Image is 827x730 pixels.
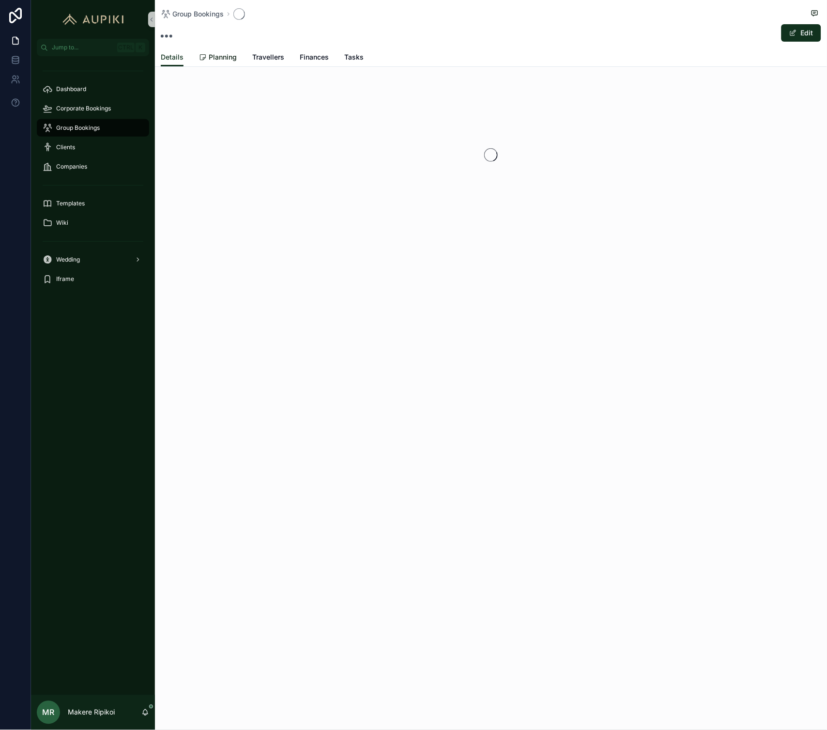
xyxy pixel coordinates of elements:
[300,48,329,68] a: Finances
[37,100,149,117] a: Corporate Bookings
[58,12,128,27] img: App logo
[37,139,149,156] a: Clients
[37,39,149,56] button: Jump to...CtrlK
[56,143,75,151] span: Clients
[344,52,364,62] span: Tasks
[56,256,80,264] span: Wedding
[56,200,85,207] span: Templates
[37,195,149,212] a: Templates
[161,52,184,62] span: Details
[209,52,237,62] span: Planning
[56,163,87,171] span: Companies
[117,43,135,52] span: Ctrl
[137,44,144,51] span: K
[37,270,149,288] a: Iframe
[31,56,155,300] div: scrollable content
[37,251,149,268] a: Wedding
[52,44,113,51] span: Jump to...
[252,52,284,62] span: Travellers
[56,219,68,227] span: Wiki
[300,52,329,62] span: Finances
[172,9,224,19] span: Group Bookings
[199,48,237,68] a: Planning
[56,105,111,112] span: Corporate Bookings
[37,119,149,137] a: Group Bookings
[781,24,821,42] button: Edit
[252,48,284,68] a: Travellers
[56,85,86,93] span: Dashboard
[161,9,224,19] a: Group Bookings
[56,124,100,132] span: Group Bookings
[37,80,149,98] a: Dashboard
[37,158,149,175] a: Companies
[43,707,55,718] span: MR
[37,214,149,232] a: Wiki
[344,48,364,68] a: Tasks
[56,275,74,283] span: Iframe
[161,48,184,67] a: Details
[68,708,115,717] p: Makere Ripikoi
